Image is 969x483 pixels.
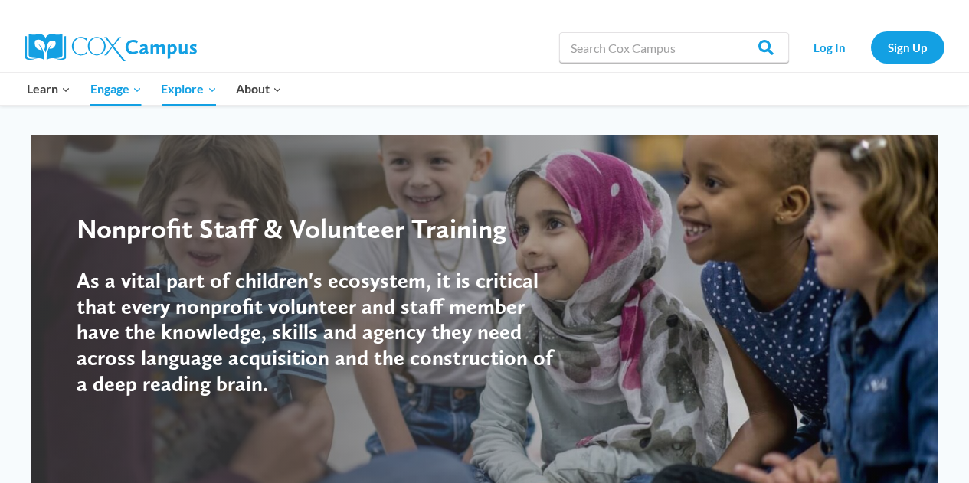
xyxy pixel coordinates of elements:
div: Nonprofit Staff & Volunteer Training [77,212,554,245]
a: Log In [797,31,863,63]
nav: Secondary Navigation [797,31,944,63]
span: Learn [27,79,70,99]
img: Cox Campus [25,34,197,61]
input: Search Cox Campus [559,32,789,63]
span: Engage [90,79,142,99]
span: About [236,79,282,99]
nav: Primary Navigation [18,73,292,105]
h4: As a vital part of children's ecosystem, it is critical that every nonprofit volunteer and staff ... [77,268,554,397]
a: Sign Up [871,31,944,63]
span: Explore [161,79,216,99]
